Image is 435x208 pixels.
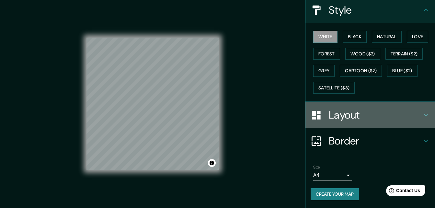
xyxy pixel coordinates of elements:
button: Grey [313,65,335,77]
iframe: Help widget launcher [377,183,428,201]
button: Wood ($2) [345,48,380,60]
button: Toggle attribution [208,159,216,167]
h4: Layout [329,109,422,121]
button: Terrain ($2) [385,48,423,60]
button: Love [407,31,428,43]
button: Blue ($2) [387,65,418,77]
div: A4 [313,170,352,180]
button: Forest [313,48,340,60]
button: Create your map [311,188,359,200]
canvas: Map [86,38,219,170]
label: Size [313,165,320,170]
div: Layout [305,102,435,128]
button: Cartoon ($2) [340,65,382,77]
h4: Border [329,134,422,147]
div: Border [305,128,435,154]
h4: Style [329,4,422,17]
button: Natural [372,31,402,43]
button: White [313,31,338,43]
button: Satellite ($3) [313,82,355,94]
button: Black [343,31,367,43]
